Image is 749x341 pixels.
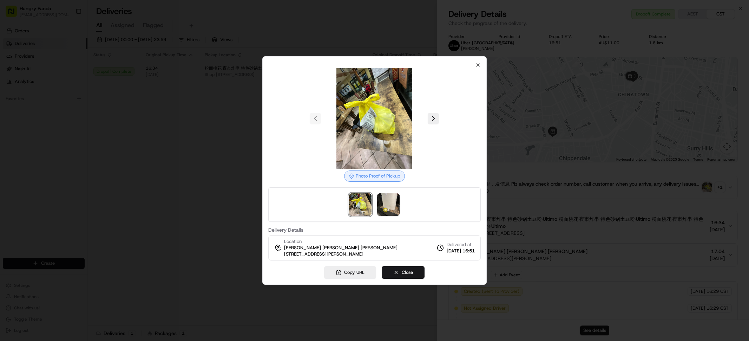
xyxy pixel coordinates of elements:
[284,245,398,251] span: [PERSON_NAME] [PERSON_NAME] [PERSON_NAME]
[377,193,400,216] img: photo_proof_of_delivery image
[284,251,363,257] span: [STREET_ADDRESS][PERSON_NAME]
[447,248,475,254] span: [DATE] 16:51
[349,193,372,216] img: photo_proof_of_pickup image
[324,266,376,279] button: Copy URL
[344,170,405,182] div: Photo Proof of Pickup
[447,242,475,248] span: Delivered at
[324,68,425,169] img: photo_proof_of_pickup image
[382,266,425,279] button: Close
[284,238,302,245] span: Location
[268,227,481,232] label: Delivery Details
